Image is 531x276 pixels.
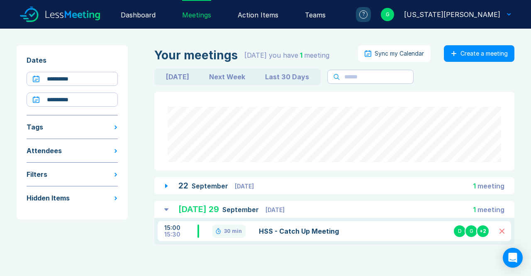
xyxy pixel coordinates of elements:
[199,70,255,83] button: Next Week
[444,45,514,62] button: Create a meeting
[473,205,476,214] span: 1
[164,225,197,231] div: 15:00
[27,169,47,179] div: Filters
[476,225,490,238] div: + 2
[453,225,466,238] div: D
[156,70,199,83] button: [DATE]
[503,248,523,268] div: Open Intercom Messenger
[235,183,254,190] span: [DATE]
[192,182,230,190] span: September
[164,231,197,238] div: 15:30
[255,70,319,83] button: Last 30 Days
[27,55,118,65] div: Dates
[300,51,302,59] span: 1
[27,193,70,203] div: Hidden Items
[178,181,188,191] span: 22
[27,146,62,156] div: Attendees
[178,204,219,214] span: [DATE] 29
[465,225,478,238] div: G
[259,226,372,236] a: HSS - Catch Up Meeting
[460,50,508,57] div: Create a meeting
[473,182,476,190] span: 1
[265,206,285,213] span: [DATE]
[27,122,43,132] div: Tags
[477,182,504,190] span: meeting
[359,10,368,19] div: ?
[404,10,500,20] div: Georgia Kellie
[381,8,394,21] div: G
[499,229,504,234] button: Delete
[346,7,371,22] a: ?
[358,45,431,62] button: Sync my Calendar
[224,228,242,234] div: 30 min
[375,50,424,57] div: Sync my Calendar
[154,49,238,62] div: Your meetings
[477,205,504,214] span: meeting
[222,205,261,214] span: September
[244,50,329,60] div: [DATE] you have meeting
